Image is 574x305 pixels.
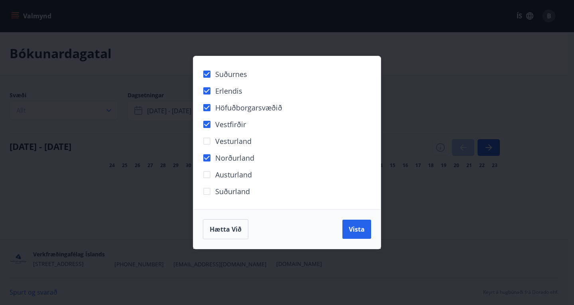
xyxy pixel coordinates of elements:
[215,119,246,130] span: Vestfirðir
[215,86,242,96] span: Erlendis
[349,225,365,234] span: Vista
[215,136,252,146] span: Vesturland
[215,69,247,79] span: Suðurnes
[215,186,250,197] span: Suðurland
[215,169,252,180] span: Austurland
[215,102,282,113] span: Höfuðborgarsvæðið
[210,225,242,234] span: Hætta við
[203,219,248,239] button: Hætta við
[342,220,371,239] button: Vista
[215,153,254,163] span: Norðurland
